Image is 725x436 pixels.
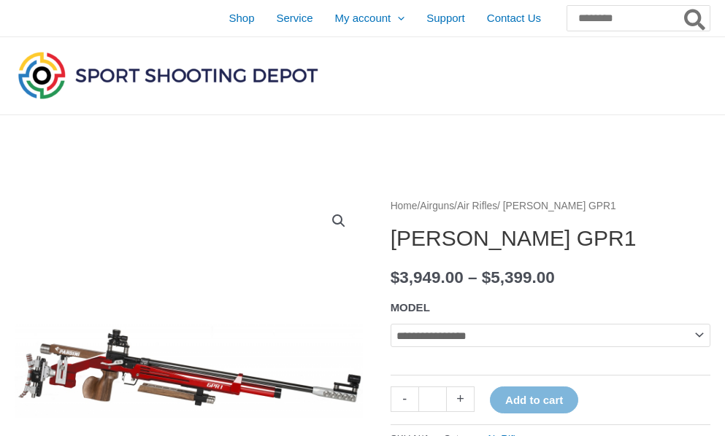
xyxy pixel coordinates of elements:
span: $ [482,268,491,287]
nav: Breadcrumb [391,197,710,216]
button: Search [681,6,710,31]
a: + [447,386,475,412]
bdi: 3,949.00 [391,268,464,287]
label: MODEL [391,301,430,314]
span: – [468,268,477,287]
bdi: 5,399.00 [482,268,555,287]
span: $ [391,268,400,287]
a: View full-screen image gallery [326,208,352,234]
button: Add to cart [490,386,578,413]
a: Air Rifles [457,201,497,211]
a: Airguns [420,201,454,211]
a: - [391,386,418,412]
h1: [PERSON_NAME] GPR1 [391,225,710,252]
img: Sport Shooting Depot [15,48,321,102]
input: Product quantity [418,386,447,412]
a: Home [391,201,418,211]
